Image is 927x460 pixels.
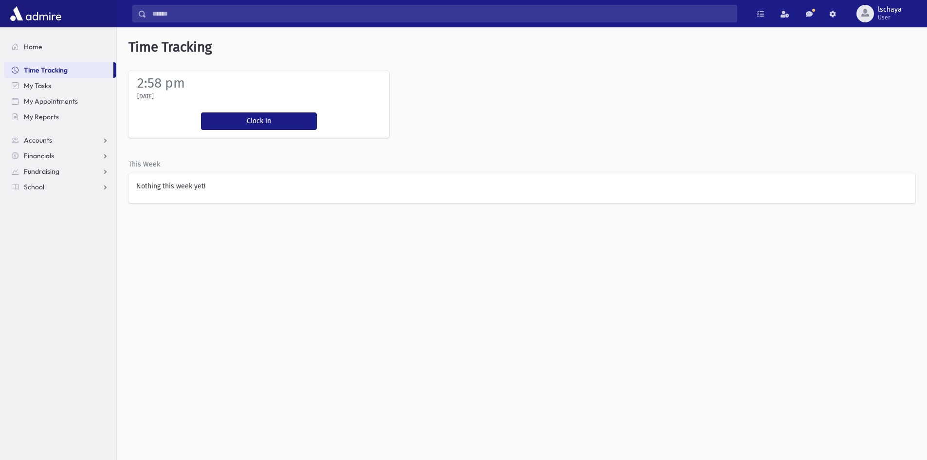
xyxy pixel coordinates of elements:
span: lschaya [878,6,902,14]
a: My Appointments [4,93,116,109]
label: [DATE] [137,92,154,101]
span: Accounts [24,136,52,145]
span: My Appointments [24,97,78,106]
a: School [4,179,116,195]
span: User [878,14,902,21]
a: My Tasks [4,78,116,93]
a: Home [4,39,116,55]
span: Fundraising [24,167,59,176]
a: Fundraising [4,164,116,179]
label: Nothing this week yet! [136,181,205,191]
span: My Tasks [24,81,51,90]
a: Accounts [4,132,116,148]
label: This Week [128,159,160,169]
span: School [24,183,44,191]
button: Clock In [201,112,317,130]
span: Time Tracking [24,66,68,74]
a: Financials [4,148,116,164]
h5: Time Tracking [117,27,927,67]
span: My Reports [24,112,59,121]
a: Time Tracking [4,62,113,78]
label: 2:58 pm [137,75,185,91]
img: AdmirePro [8,4,64,23]
input: Search [146,5,737,22]
span: Financials [24,151,54,160]
a: My Reports [4,109,116,125]
span: Home [24,42,42,51]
